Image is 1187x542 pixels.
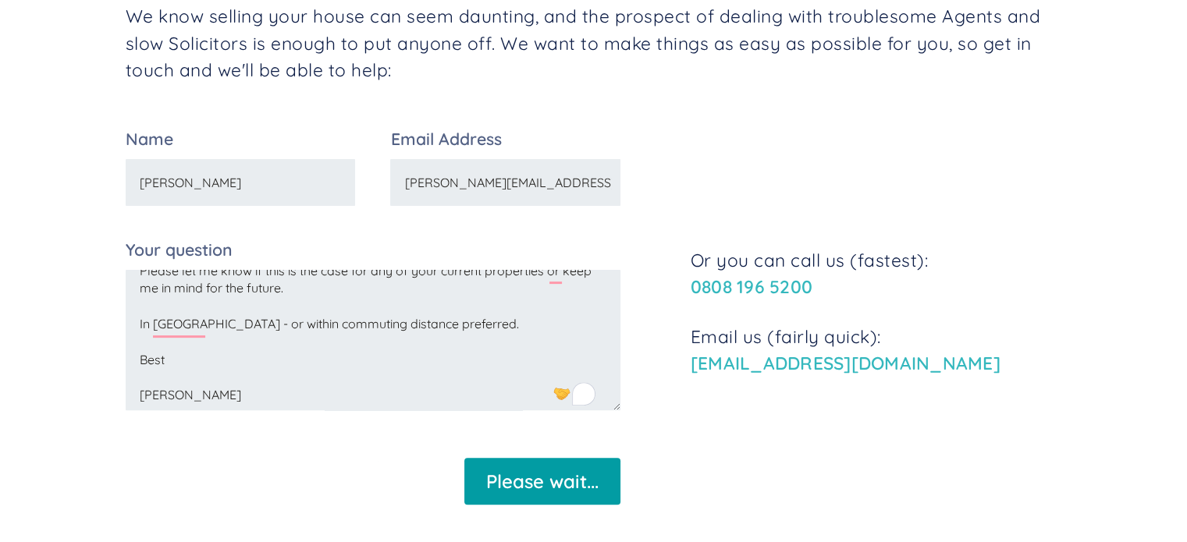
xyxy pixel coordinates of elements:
[126,242,620,258] label: Your question
[126,131,355,147] label: Name
[691,324,1062,377] p: Email us (fairly quick):
[126,159,355,206] input: Your full name...
[126,131,620,505] form: Email Form
[390,131,620,147] label: Email Address
[390,159,620,206] input: Your email...
[464,458,620,505] input: Please wait...
[691,275,812,298] a: 0808 196 5200
[691,247,1062,300] p: Or you can call us (fastest):
[126,270,620,410] textarea: To enrich screen reader interactions, please activate Accessibility in Grammarly extension settings
[691,352,1000,374] a: [EMAIL_ADDRESS][DOMAIN_NAME]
